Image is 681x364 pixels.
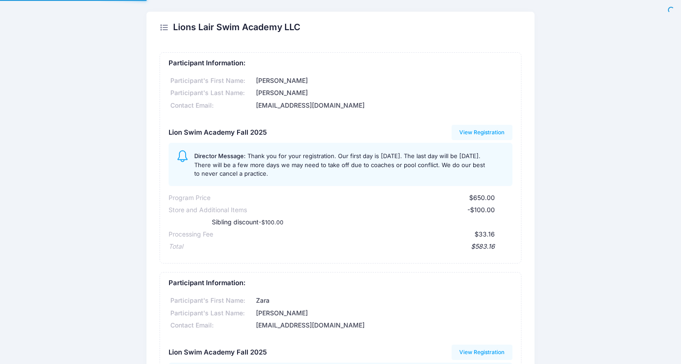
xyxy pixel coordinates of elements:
div: Participant's First Name: [169,296,255,305]
h5: Participant Information: [169,59,512,68]
div: Total [169,242,183,251]
a: View Registration [452,125,512,140]
div: Contact Email: [169,321,255,330]
div: -$100.00 [247,205,494,215]
div: $583.16 [183,242,494,251]
h2: Lions Lair Swim Academy LLC [173,22,300,32]
div: Contact Email: [169,101,255,110]
div: Program Price [169,193,210,203]
div: [PERSON_NAME] [255,88,512,98]
div: [PERSON_NAME] [255,76,512,86]
div: [EMAIL_ADDRESS][DOMAIN_NAME] [255,101,512,110]
div: Participant's Last Name: [169,309,255,318]
div: Zara [255,296,512,305]
div: $33.16 [213,230,494,239]
span: $650.00 [469,194,495,201]
div: [PERSON_NAME] [255,309,512,318]
div: Participant's First Name: [169,76,255,86]
small: -$100.00 [259,219,283,226]
h5: Participant Information: [169,279,512,287]
span: Director Message: [194,152,246,159]
div: Sibling discount [194,218,399,227]
h5: Lion Swim Academy Fall 2025 [169,349,267,357]
div: Processing Fee [169,230,213,239]
div: Store and Additional Items [169,205,247,215]
a: View Registration [452,345,512,360]
div: [EMAIL_ADDRESS][DOMAIN_NAME] [255,321,512,330]
span: Thank you for your registration. Our first day is [DATE]. The last day will be [DATE]. There will... [194,152,485,177]
div: Participant's Last Name: [169,88,255,98]
h5: Lion Swim Academy Fall 2025 [169,129,267,137]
